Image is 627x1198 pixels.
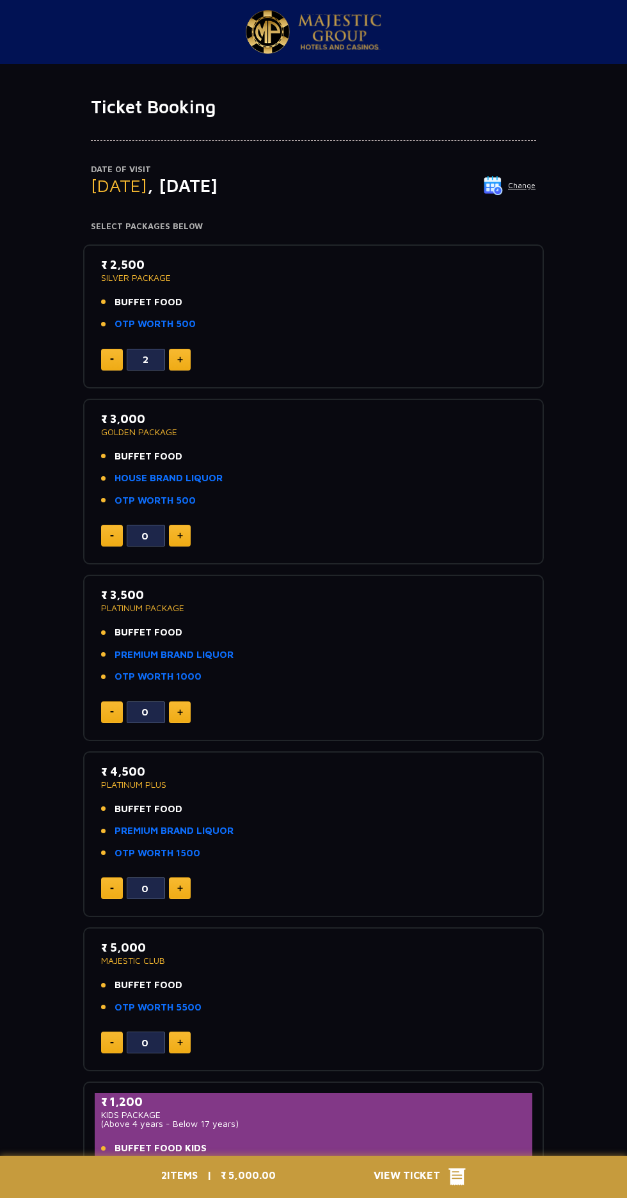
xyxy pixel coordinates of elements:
a: OTP WORTH 5500 [115,1000,202,1015]
p: GOLDEN PACKAGE [101,427,526,436]
img: plus [177,356,183,363]
a: PREMIUM BRAND LIQUOR [115,648,234,662]
span: BUFFET FOOD [115,978,182,993]
span: BUFFET FOOD [115,625,182,640]
p: SILVER PACKAGE [101,273,526,282]
p: | [198,1167,221,1186]
a: OTP WORTH 1500 [115,846,200,861]
span: [DATE] [91,175,147,196]
img: plus [177,709,183,715]
p: ₹ 2,500 [101,256,526,273]
p: Date of Visit [91,163,536,176]
p: ₹ 1,200 [101,1093,526,1110]
a: PREMIUM BRAND LIQUOR [115,824,234,838]
a: OTP WORTH 500 [115,493,196,508]
span: BUFFET FOOD [115,802,182,817]
span: BUFFET FOOD [115,449,182,464]
span: BUFFET FOOD KIDS [115,1141,207,1156]
span: ₹ 5,000.00 [221,1169,276,1181]
img: Majestic Pride [298,14,381,50]
img: minus [110,1042,114,1044]
button: Change [483,175,536,196]
img: plus [177,532,183,539]
img: minus [110,358,114,360]
p: KIDS PACKAGE [101,1110,526,1119]
p: ITEMS [161,1167,198,1186]
img: minus [110,888,114,890]
img: Majestic Pride [246,10,290,54]
img: plus [177,1039,183,1046]
p: PLATINUM PLUS [101,780,526,789]
span: 2 [161,1169,167,1181]
a: HOUSE BRAND LIQUOR [115,471,223,486]
span: , [DATE] [147,175,218,196]
p: ₹ 5,000 [101,939,526,956]
p: (Above 4 years - Below 17 years) [101,1119,526,1128]
p: ₹ 3,500 [101,586,526,603]
a: OTP WORTH 500 [115,317,196,331]
span: View Ticket [374,1167,448,1186]
p: PLATINUM PACKAGE [101,603,526,612]
img: plus [177,885,183,891]
p: ₹ 3,000 [101,410,526,427]
h1: Ticket Booking [91,96,536,118]
h4: Select Packages Below [91,221,536,232]
a: OTP WORTH 1000 [115,669,202,684]
img: minus [110,711,114,713]
button: View Ticket [374,1167,466,1186]
p: MAJESTIC CLUB [101,956,526,965]
p: ₹ 4,500 [101,763,526,780]
span: BUFFET FOOD [115,295,182,310]
img: minus [110,535,114,537]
